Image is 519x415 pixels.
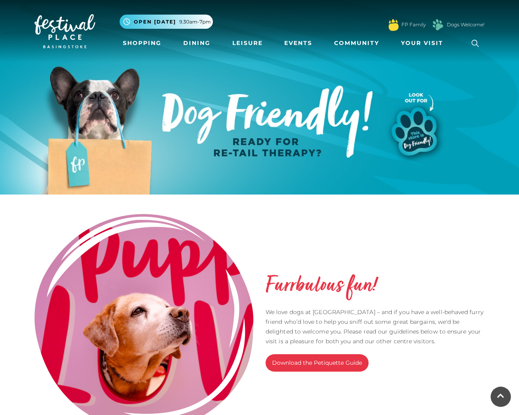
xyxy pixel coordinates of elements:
[180,36,214,51] a: Dining
[34,14,95,48] img: Festival Place Logo
[120,36,165,51] a: Shopping
[120,15,213,29] button: Open [DATE] 9.30am-7pm
[331,36,382,51] a: Community
[179,18,211,26] span: 9.30am-7pm
[266,354,369,372] a: Download the Petiquette Guide
[229,36,266,51] a: Leisure
[266,273,377,299] h2: Furrbulous fun!
[266,307,485,346] p: We love dogs at [GEOGRAPHIC_DATA] – and if you have a well-behaved furry friend who’d love to hel...
[401,21,426,28] a: FP Family
[281,36,315,51] a: Events
[134,18,176,26] span: Open [DATE]
[401,39,443,47] span: Your Visit
[398,36,450,51] a: Your Visit
[447,21,485,28] a: Dogs Welcome!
